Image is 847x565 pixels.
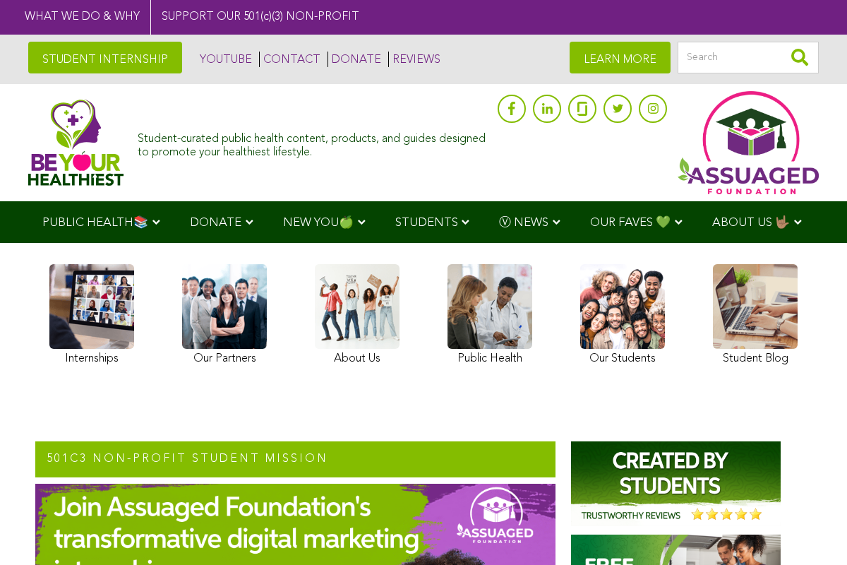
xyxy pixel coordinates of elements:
[42,217,148,229] span: PUBLIC HEALTH📚
[776,497,847,565] iframe: Chat Widget
[499,217,548,229] span: Ⓥ NEWS
[259,52,320,67] a: CONTACT
[395,217,458,229] span: STUDENTS
[571,441,781,526] img: Assuaged-Foundation-Student-Internship-Opportunity-Reviews-Mission-GIPHY-2
[283,217,354,229] span: NEW YOU🍏
[388,52,440,67] a: REVIEWS
[328,52,381,67] a: DONATE
[138,126,491,160] div: Student-curated public health content, products, and guides designed to promote your healthiest l...
[570,42,671,73] a: LEARN MORE
[35,441,555,478] h2: 501c3 NON-PROFIT STUDENT MISSION
[678,42,819,73] input: Search
[28,99,124,186] img: Assuaged
[678,91,819,194] img: Assuaged App
[712,217,790,229] span: ABOUT US 🤟🏽
[577,102,587,116] img: glassdoor
[590,217,671,229] span: OUR FAVES 💚
[28,42,182,73] a: STUDENT INTERNSHIP
[190,217,241,229] span: DONATE
[196,52,252,67] a: YOUTUBE
[21,201,826,243] div: Navigation Menu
